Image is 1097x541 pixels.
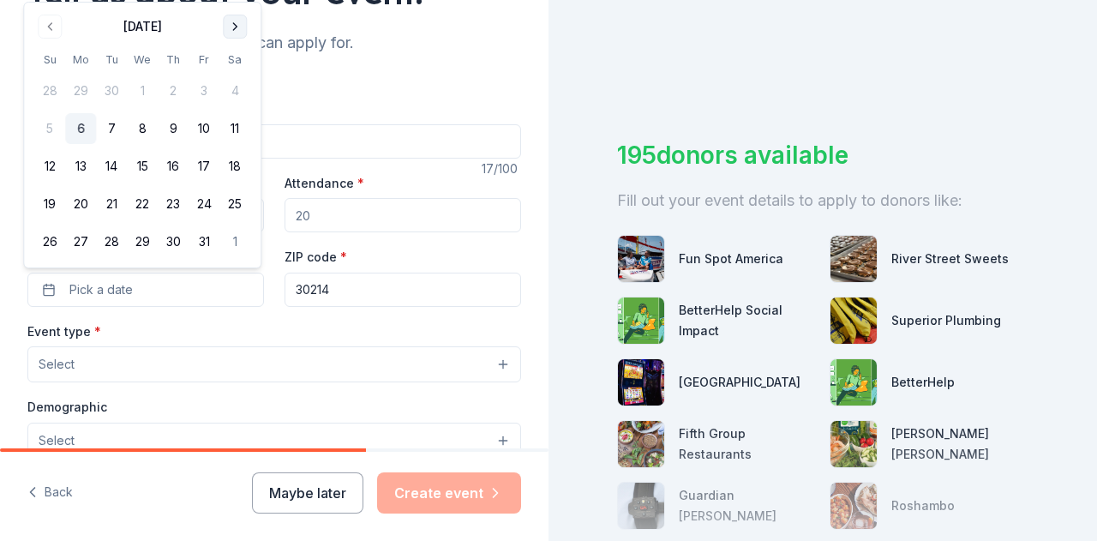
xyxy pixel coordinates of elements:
[891,249,1009,269] div: River Street Sweets
[96,113,127,144] button: 7
[127,226,158,257] button: 29
[618,359,664,406] img: photo for Wind Creek Hospitality
[219,189,250,219] button: 25
[34,189,65,219] button: 19
[27,346,521,382] button: Select
[618,236,664,282] img: photo for Fun Spot America
[679,300,816,341] div: BetterHelp Social Impact
[285,249,347,266] label: ZIP code
[285,198,521,232] input: 20
[219,151,250,182] button: 18
[617,187,1028,214] div: Fill out your event details to apply to donors like:
[618,298,664,344] img: photo for BetterHelp Social Impact
[27,29,521,57] div: We'll find in-kind donations you can apply for.
[65,189,96,219] button: 20
[96,151,127,182] button: 14
[482,159,521,179] div: 17 /100
[158,151,189,182] button: 16
[96,226,127,257] button: 28
[69,280,133,300] span: Pick a date
[34,226,65,257] button: 26
[891,310,1001,331] div: Superior Plumbing
[65,51,96,69] th: Monday
[34,151,65,182] button: 12
[38,15,62,39] button: Go to previous month
[65,151,96,182] button: 13
[158,51,189,69] th: Thursday
[27,475,73,511] button: Back
[285,273,521,307] input: 12345 (U.S. only)
[127,113,158,144] button: 8
[219,226,250,257] button: 1
[34,51,65,69] th: Sunday
[27,273,264,307] button: Pick a date
[96,189,127,219] button: 21
[158,113,189,144] button: 9
[189,189,219,219] button: 24
[127,51,158,69] th: Wednesday
[27,323,101,340] label: Event type
[219,113,250,144] button: 11
[285,175,364,192] label: Attendance
[127,189,158,219] button: 22
[27,399,107,416] label: Demographic
[65,226,96,257] button: 27
[830,298,877,344] img: photo for Superior Plumbing
[679,372,800,393] div: [GEOGRAPHIC_DATA]
[189,113,219,144] button: 10
[219,51,250,69] th: Saturday
[39,354,75,375] span: Select
[223,15,247,39] button: Go to next month
[189,151,219,182] button: 17
[27,423,521,459] button: Select
[27,124,521,159] input: Spring Fundraiser
[189,51,219,69] th: Friday
[891,372,955,393] div: BetterHelp
[189,226,219,257] button: 31
[617,137,1028,173] div: 195 donors available
[158,189,189,219] button: 23
[252,472,363,514] button: Maybe later
[65,113,96,144] button: 6
[158,226,189,257] button: 30
[127,151,158,182] button: 15
[830,359,877,406] img: photo for BetterHelp
[679,249,783,269] div: Fun Spot America
[96,51,127,69] th: Tuesday
[123,16,162,37] div: [DATE]
[830,236,877,282] img: photo for River Street Sweets
[39,430,75,451] span: Select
